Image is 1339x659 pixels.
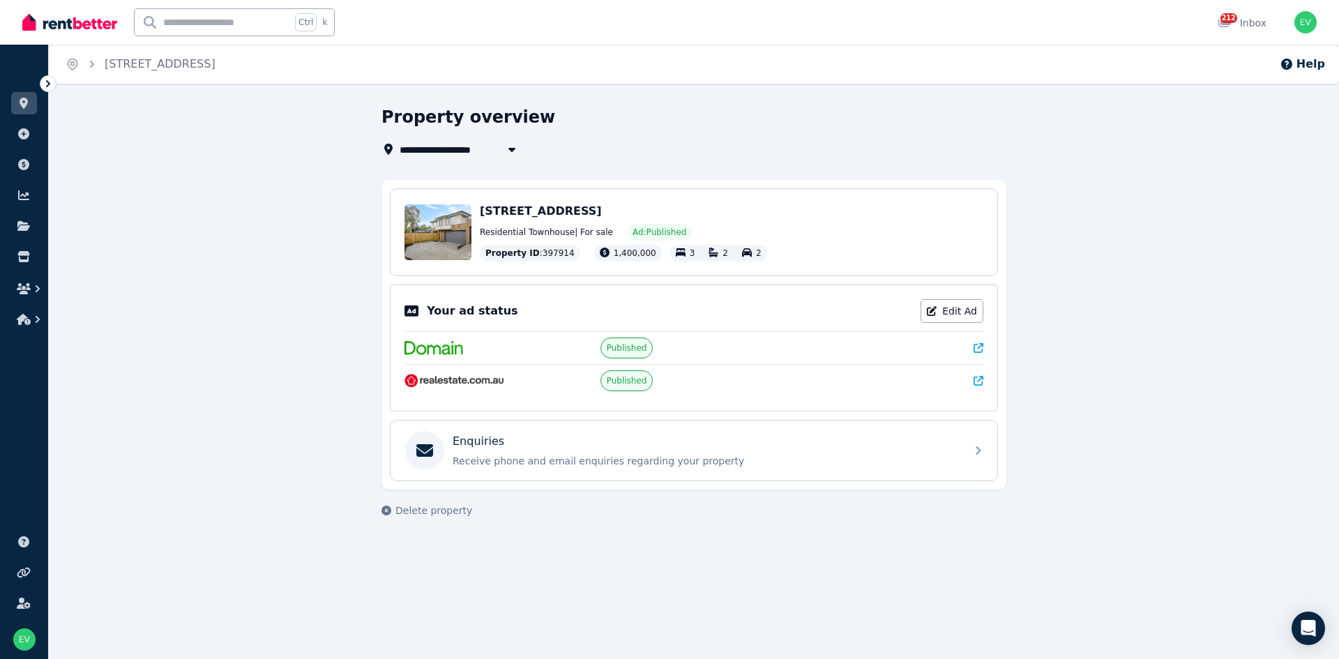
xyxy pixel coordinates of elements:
span: [STREET_ADDRESS] [480,204,602,218]
span: 3 [690,248,695,258]
nav: Breadcrumb [49,45,232,84]
span: 2 [756,248,762,258]
img: RealEstate.com.au [404,374,504,388]
span: 2 [723,248,728,258]
span: Residential Townhouse | For sale [480,227,613,238]
img: RentBetter [22,12,117,33]
img: Domain.com.au [404,341,463,355]
a: EnquiriesReceive phone and email enquiries regarding your property [391,421,997,480]
div: : 397914 [480,245,580,262]
p: Your ad status [427,303,517,319]
img: Emma Vatos [1294,11,1317,33]
img: Emma Vatos [13,628,36,651]
span: Published [607,375,647,386]
span: 212 [1220,13,1237,23]
h1: Property overview [381,106,555,128]
span: Published [607,342,647,354]
button: Delete property [381,503,472,517]
p: Enquiries [453,433,504,450]
div: Open Intercom Messenger [1292,612,1325,645]
div: Inbox [1218,16,1266,30]
span: Ctrl [295,13,317,31]
a: Edit Ad [921,299,983,323]
span: Delete property [395,503,472,517]
a: [STREET_ADDRESS] [105,57,215,70]
button: Help [1280,56,1325,73]
p: Receive phone and email enquiries regarding your property [453,454,958,468]
span: 1,400,000 [614,248,656,258]
span: Ad: Published [633,227,686,238]
span: k [322,17,327,28]
span: Property ID [485,248,540,259]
